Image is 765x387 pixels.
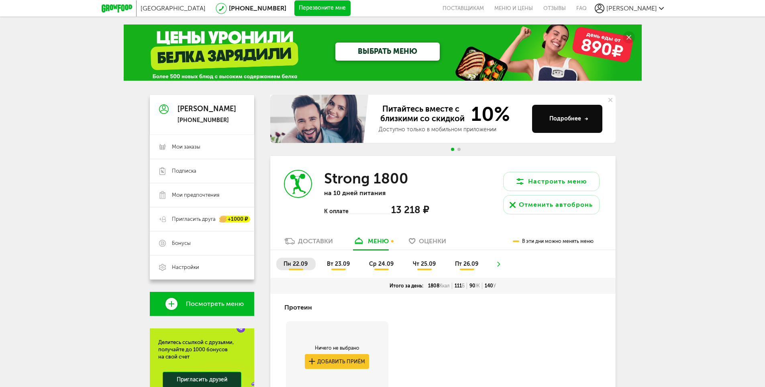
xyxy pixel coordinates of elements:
span: вт 23.09 [327,261,350,267]
button: Перезвоните мне [294,0,351,16]
p: на 10 дней питания [324,189,428,197]
span: чт 25.09 [413,261,436,267]
div: Ничего не выбрано [305,345,369,351]
div: Подробнее [549,115,588,123]
span: [GEOGRAPHIC_DATA] [141,4,206,12]
span: Питайтесь вместе с близкими со скидкой [379,104,466,124]
span: 10% [466,104,510,124]
a: Бонусы [150,231,254,255]
button: Отменить автобронь [503,195,600,214]
div: Отменить автобронь [519,200,593,210]
button: Добавить приём [305,354,369,369]
div: Итого за день: [387,283,426,289]
span: Go to slide 1 [451,148,454,151]
a: [PHONE_NUMBER] [229,4,286,12]
div: +1000 ₽ [220,216,250,223]
span: Мои предпочтения [172,191,219,199]
div: 1808 [426,283,452,289]
span: пн 22.09 [284,261,308,267]
div: 111 [452,283,467,289]
a: Подписка [150,159,254,183]
div: 140 [482,283,498,289]
span: Подписка [172,167,196,175]
h4: Протеин [284,300,312,315]
span: Б [462,283,465,289]
button: Подробнее [532,105,602,133]
a: Мои предпочтения [150,183,254,207]
span: Ккал [439,283,450,289]
span: ср 24.09 [369,261,394,267]
button: Настроить меню [503,172,600,191]
div: Делитесь ссылкой с друзьями, получайте до 1000 бонусов на свой счет [158,339,246,361]
span: Оценки [419,237,446,245]
span: Go to slide 2 [457,148,461,151]
a: Настройки [150,255,254,279]
a: ВЫБРАТЬ МЕНЮ [335,43,440,61]
h3: Strong 1800 [324,170,408,187]
span: Бонусы [172,240,191,247]
div: [PERSON_NAME] [177,105,236,113]
img: family-banner.579af9d.jpg [270,95,371,143]
span: Посмотреть меню [186,300,244,308]
a: Доставки [280,237,337,250]
span: пт 26.09 [455,261,478,267]
span: У [493,283,496,289]
a: меню [349,237,393,250]
div: В эти дни можно менять меню [513,233,594,250]
span: Пригласить друга [172,216,216,223]
a: Оценки [405,237,450,250]
a: Мои заказы [150,135,254,159]
span: [PERSON_NAME] [606,4,657,12]
div: 90 [467,283,482,289]
div: меню [368,237,389,245]
a: Пригласить друга +1000 ₽ [150,207,254,231]
div: [PHONE_NUMBER] [177,117,236,124]
a: Посмотреть меню [150,292,254,316]
div: Доступно только в мобильном приложении [379,126,526,134]
span: Настройки [172,264,199,271]
span: 13 218 ₽ [391,204,429,216]
span: К оплате [324,208,349,215]
span: Мои заказы [172,143,200,151]
span: Ж [475,283,480,289]
div: Доставки [298,237,333,245]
